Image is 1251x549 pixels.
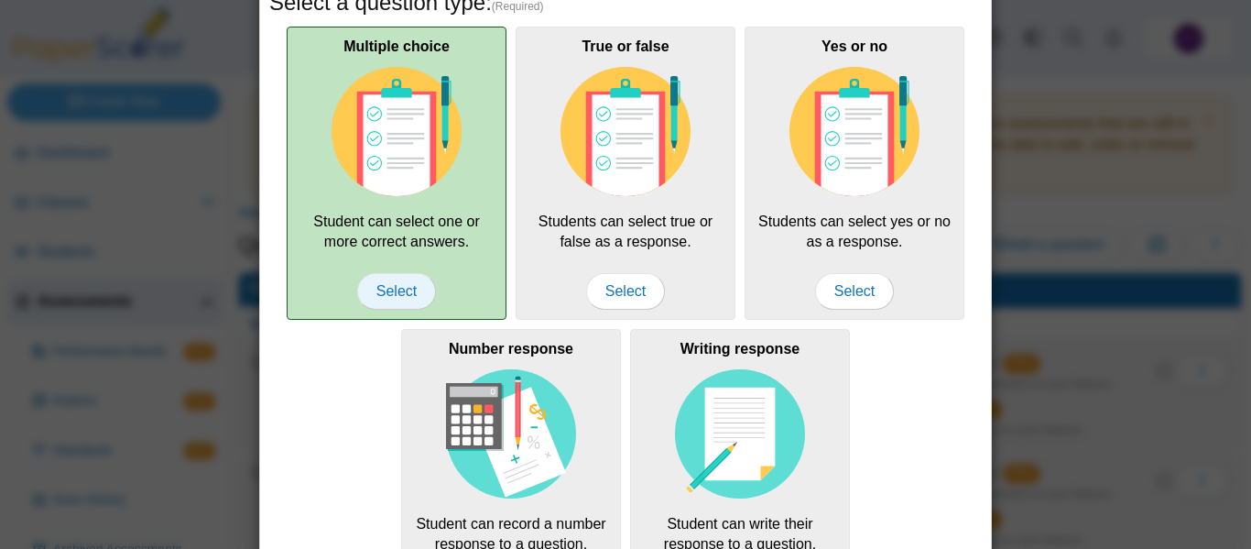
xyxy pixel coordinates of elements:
[582,38,669,54] b: True or false
[516,27,735,320] div: Students can select true or false as a response.
[449,341,573,357] b: Number response
[560,67,691,197] img: item-type-multiple-choice.svg
[357,273,436,310] span: Select
[789,67,919,197] img: item-type-multiple-choice.svg
[332,67,462,197] img: item-type-multiple-choice.svg
[821,38,887,54] b: Yes or no
[815,273,894,310] span: Select
[675,369,805,500] img: item-type-writing-response.svg
[586,273,665,310] span: Select
[343,38,450,54] b: Multiple choice
[680,341,800,357] b: Writing response
[745,27,964,320] div: Students can select yes or no as a response.
[446,369,576,500] img: item-type-number-response.svg
[287,27,506,320] div: Student can select one or more correct answers.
